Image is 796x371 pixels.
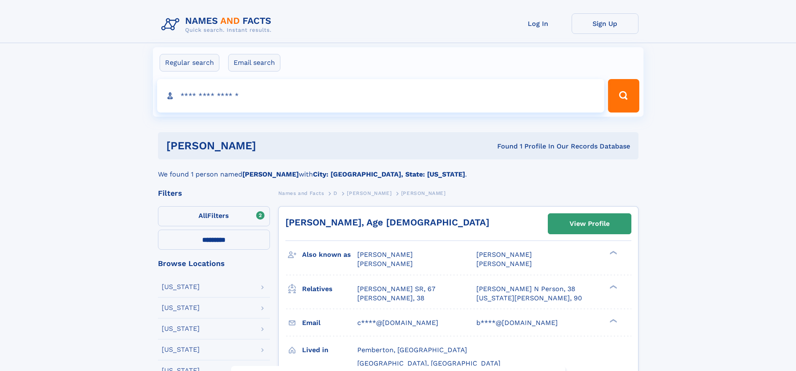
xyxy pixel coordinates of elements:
[302,282,357,296] h3: Relatives
[357,359,501,367] span: [GEOGRAPHIC_DATA], [GEOGRAPHIC_DATA]
[285,217,489,228] a: [PERSON_NAME], Age [DEMOGRAPHIC_DATA]
[158,13,278,36] img: Logo Names and Facts
[278,188,324,198] a: Names and Facts
[357,260,413,268] span: [PERSON_NAME]
[162,325,200,332] div: [US_STATE]
[158,189,270,197] div: Filters
[476,284,575,294] a: [PERSON_NAME] N Person, 38
[357,284,435,294] a: [PERSON_NAME] SR, 67
[157,79,605,113] input: search input
[228,54,280,72] label: Email search
[608,318,618,323] div: ❯
[608,79,639,113] button: Search Button
[572,13,638,34] a: Sign Up
[158,260,270,267] div: Browse Locations
[357,346,467,354] span: Pemberton, [GEOGRAPHIC_DATA]
[242,170,299,178] b: [PERSON_NAME]
[476,260,532,268] span: [PERSON_NAME]
[302,316,357,330] h3: Email
[162,284,200,290] div: [US_STATE]
[347,190,392,196] span: [PERSON_NAME]
[570,214,610,233] div: View Profile
[158,206,270,226] label: Filters
[302,248,357,262] h3: Also known as
[476,251,532,258] span: [PERSON_NAME]
[608,250,618,256] div: ❯
[376,142,630,151] div: Found 1 Profile In Our Records Database
[162,346,200,353] div: [US_STATE]
[160,54,219,72] label: Regular search
[158,159,638,179] div: We found 1 person named with .
[333,188,338,198] a: D
[302,343,357,357] h3: Lived in
[357,251,413,258] span: [PERSON_NAME]
[333,190,338,196] span: D
[401,190,446,196] span: [PERSON_NAME]
[476,294,582,303] a: [US_STATE][PERSON_NAME], 90
[347,188,392,198] a: [PERSON_NAME]
[505,13,572,34] a: Log In
[166,141,377,151] h1: [PERSON_NAME]
[548,214,631,234] a: View Profile
[313,170,465,178] b: City: [GEOGRAPHIC_DATA], State: [US_STATE]
[357,294,425,303] a: [PERSON_NAME], 38
[198,212,207,220] span: All
[608,284,618,289] div: ❯
[162,304,200,311] div: [US_STATE]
